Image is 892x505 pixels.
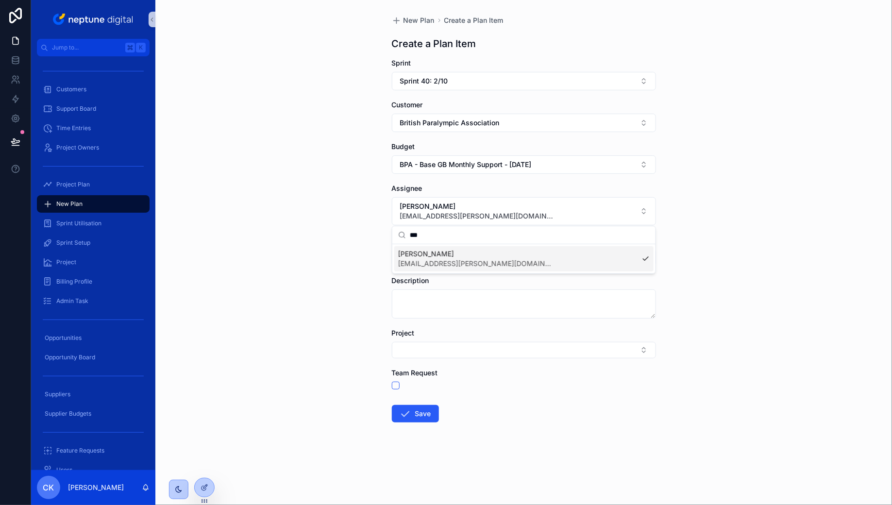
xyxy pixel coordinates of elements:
a: Opportunities [37,329,150,347]
span: BPA - Base GB Monthly Support - [DATE] [400,160,532,169]
a: Create a Plan Item [444,16,504,25]
span: Supplier Budgets [45,410,91,418]
span: Project [56,258,76,266]
span: [PERSON_NAME] [398,249,554,259]
a: Support Board [37,100,150,118]
span: Project Plan [56,181,90,188]
a: Time Entries [37,119,150,137]
button: Select Button [392,114,656,132]
a: Project [37,253,150,271]
button: Select Button [392,72,656,90]
span: [EMAIL_ADDRESS][PERSON_NAME][DOMAIN_NAME] [398,259,554,269]
a: Feature Requests [37,442,150,459]
span: Customer [392,101,423,109]
span: Team Request [392,369,438,377]
span: Opportunity Board [45,353,95,361]
span: Description [392,276,429,285]
span: Sprint 40: 2/10 [400,76,448,86]
div: scrollable content [31,56,155,470]
h1: Create a Plan Item [392,37,476,50]
span: [PERSON_NAME] [400,202,555,211]
span: Suppliers [45,390,70,398]
span: New Plan [56,200,83,208]
a: Users [37,461,150,479]
span: Users [56,466,72,474]
span: Jump to... [52,44,121,51]
a: Suppliers [37,386,150,403]
a: Admin Task [37,292,150,310]
span: Assignee [392,184,422,192]
img: App logo [51,12,136,27]
span: Budget [392,142,415,151]
span: K [137,44,145,51]
button: Select Button [392,155,656,174]
a: Supplier Budgets [37,405,150,422]
a: Opportunity Board [37,349,150,366]
a: Sprint Setup [37,234,150,252]
span: Sprint Setup [56,239,90,247]
span: British Paralympic Association [400,118,500,128]
span: Customers [56,85,86,93]
a: Project Owners [37,139,150,156]
span: Project [392,329,415,337]
a: Sprint Utilisation [37,215,150,232]
span: Time Entries [56,124,91,132]
button: Save [392,405,439,422]
span: Billing Profile [56,278,92,286]
span: Admin Task [56,297,88,305]
a: New Plan [392,16,435,25]
span: CK [43,482,54,493]
div: Suggestions [392,244,656,273]
span: Sprint [392,59,411,67]
p: [PERSON_NAME] [68,483,124,492]
span: New Plan [404,16,435,25]
button: Select Button [392,342,656,358]
span: Project Owners [56,144,99,151]
span: Sprint Utilisation [56,219,101,227]
span: [EMAIL_ADDRESS][PERSON_NAME][DOMAIN_NAME] [400,211,555,221]
span: Feature Requests [56,447,104,454]
a: Customers [37,81,150,98]
a: Billing Profile [37,273,150,290]
button: Jump to...K [37,39,150,56]
button: Select Button [392,197,656,225]
span: Support Board [56,105,96,113]
a: New Plan [37,195,150,213]
span: Opportunities [45,334,82,342]
a: Project Plan [37,176,150,193]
